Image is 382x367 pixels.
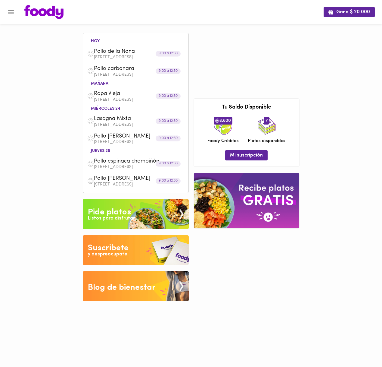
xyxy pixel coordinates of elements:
h3: Tu Saldo Disponible [198,105,295,111]
p: [STREET_ADDRESS] [94,55,184,59]
img: dish.png [87,118,94,125]
span: Pollo espinaca champiñón [94,158,163,165]
img: foody-creditos.png [215,119,219,123]
img: referral-banner.png [194,173,299,228]
img: dish.png [87,160,94,167]
span: Foody Créditos [207,138,239,144]
div: 9:00 a 12:30 [156,51,181,57]
img: Blog de bienestar [83,271,189,301]
p: [STREET_ADDRESS] [94,123,184,127]
img: icon_dishes.png [258,117,276,135]
span: 3.600 [214,117,232,125]
p: [STREET_ADDRESS] [94,182,184,187]
img: Pide un Platos [83,199,189,229]
iframe: Messagebird Livechat Widget [347,332,376,361]
p: [STREET_ADDRESS] [94,98,184,102]
div: 9:00 a 12:30 [156,136,181,141]
span: Lasagna Mixta [94,115,163,122]
div: 9:00 a 12:30 [156,161,181,166]
span: Mi suscripción [230,153,263,158]
div: Suscribete [88,242,129,254]
div: Pide platos [88,206,131,218]
p: [STREET_ADDRESS] [94,140,184,144]
span: Pollo carbonara [94,65,163,72]
span: Platos disponibles [248,138,285,144]
div: 9:00 a 12:30 [156,119,181,124]
img: logo.png [24,5,64,19]
div: Blog de bienestar [88,282,156,294]
img: Disfruta bajar de peso [83,235,189,265]
p: [STREET_ADDRESS] [94,165,184,169]
span: Pollo [PERSON_NAME] [94,175,163,182]
div: 9:00 a 12:30 [156,68,181,74]
li: jueves 25 [86,147,115,153]
span: Pollo de la Nona [94,48,163,55]
li: mañana [86,80,113,86]
img: credits-package.png [214,117,232,135]
div: y despreocupate [88,251,127,258]
button: Mi suscripción [225,150,268,160]
button: Menu [4,5,18,20]
img: dish.png [87,50,94,57]
img: dish.png [87,93,94,100]
img: dish.png [87,135,94,142]
div: 9:00 a 12:30 [156,178,181,184]
p: [STREET_ADDRESS] [94,73,184,77]
li: hoy [86,38,104,43]
img: dish.png [87,178,94,184]
div: 9:00 a 12:30 [156,93,181,99]
span: Gana $ 20.000 [328,9,370,15]
img: dish.png [87,68,94,74]
li: miércoles 24 [86,105,125,111]
button: Gana $ 20.000 [324,7,375,17]
span: Pollo [PERSON_NAME] [94,133,163,140]
div: Listos para disfrutar [88,215,135,222]
span: 7 [264,117,269,125]
span: Ropa Vieja [94,90,163,97]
